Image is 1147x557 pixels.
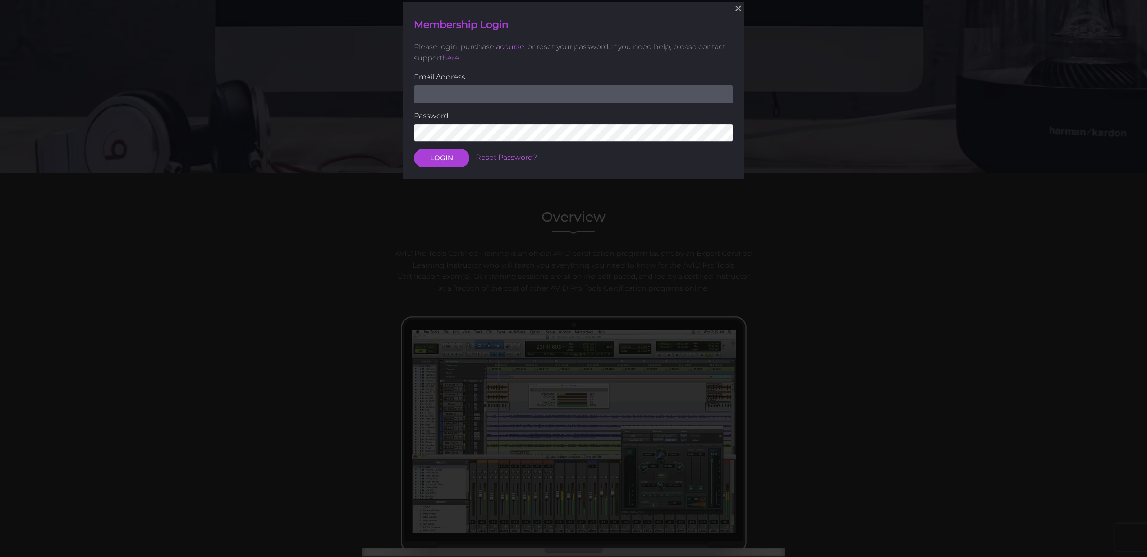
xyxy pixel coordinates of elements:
label: Password [414,110,733,122]
label: Email Address [414,71,733,83]
a: here [442,54,459,63]
p: Please login, purchase a , or reset your password. If you need help, please contact support . [414,41,733,64]
a: Reset Password? [476,153,537,162]
h4: Membership Login [414,18,733,32]
button: LOGIN [414,149,469,168]
a: course [500,42,524,51]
